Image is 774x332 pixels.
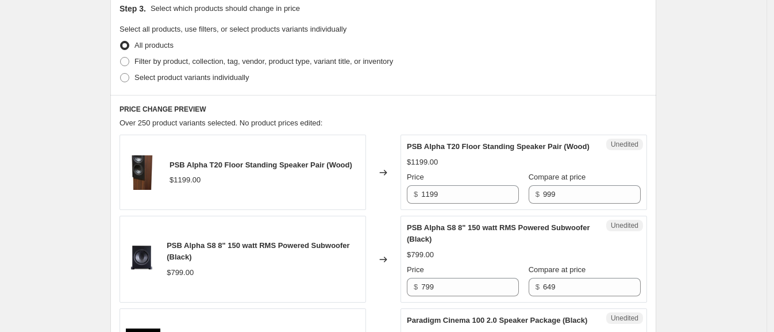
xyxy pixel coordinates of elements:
[611,140,638,149] span: Unedited
[151,3,300,14] p: Select which products should change in price
[536,283,540,291] span: $
[611,314,638,323] span: Unedited
[120,119,322,127] span: Over 250 product variants selected. No product prices edited:
[414,190,418,199] span: $
[407,265,424,274] span: Price
[414,283,418,291] span: $
[529,173,586,181] span: Compare at price
[611,221,638,230] span: Unedited
[170,174,201,186] div: $1199.00
[536,190,540,199] span: $
[134,41,174,49] span: All products
[126,242,157,277] img: alphas8_20_1_80x.jpg
[134,73,249,82] span: Select product variants individually
[529,265,586,274] span: Compare at price
[120,25,346,33] span: Select all products, use filters, or select products variants individually
[134,57,393,66] span: Filter by product, collection, tag, vendor, product type, variant title, or inventory
[407,316,587,325] span: Paradigm Cinema 100 2.0 Speaker Package (Black)
[167,241,349,261] span: PSB Alpha S8 8" 150 watt RMS Powered Subwoofer (Black)
[170,161,352,169] span: PSB Alpha T20 Floor Standing Speaker Pair (Wood)
[407,223,590,243] span: PSB Alpha S8 8" 150 watt RMS Powered Subwoofer (Black)
[120,105,647,114] h6: PRICE CHANGE PREVIEW
[407,173,424,181] span: Price
[407,142,590,151] span: PSB Alpha T20 Floor Standing Speaker Pair (Wood)
[120,3,146,14] h2: Step 3.
[126,155,160,190] img: alphat120-wal_20_1_80x.jpg
[407,157,438,168] div: $1199.00
[167,267,194,278] div: $799.00
[407,249,434,261] div: $799.00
